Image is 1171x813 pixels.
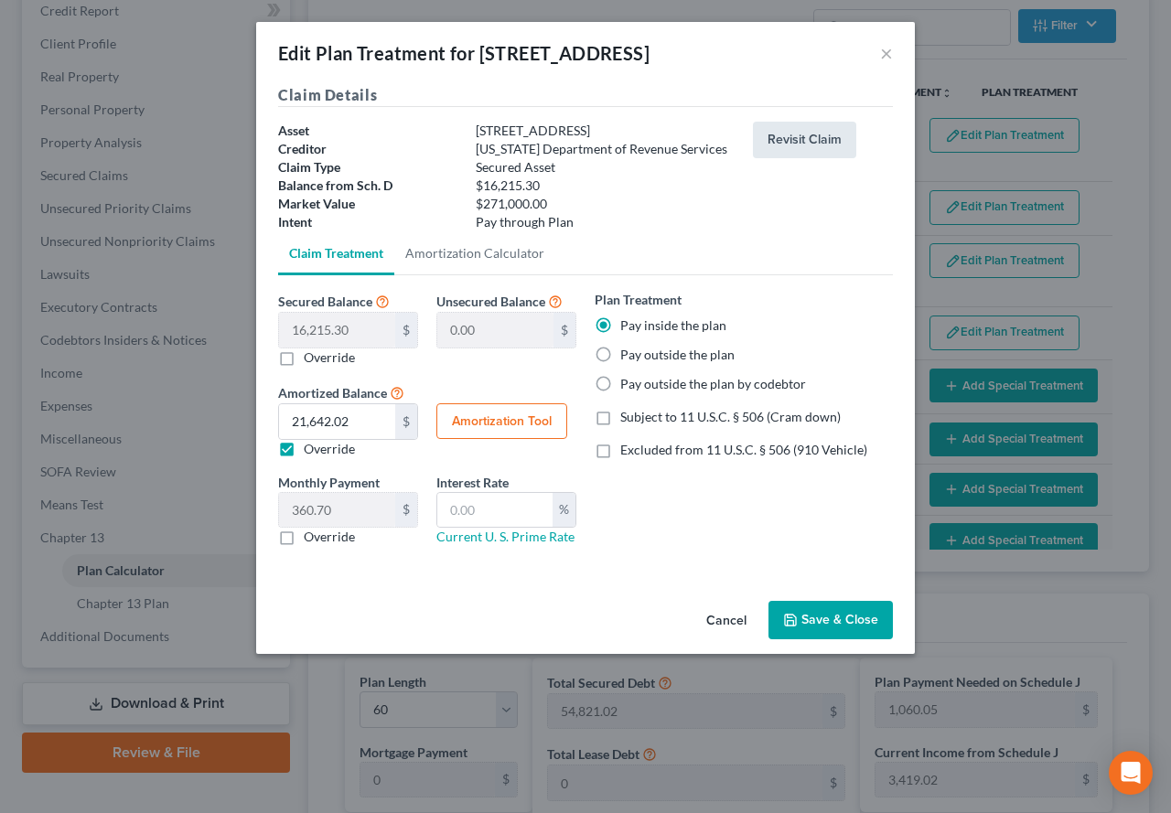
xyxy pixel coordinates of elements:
[880,42,893,64] button: ×
[436,473,509,492] label: Interest Rate
[436,403,567,440] button: Amortization Tool
[279,493,395,528] input: 0.00
[304,348,355,367] label: Override
[278,40,650,66] div: Edit Plan Treatment for [STREET_ADDRESS]
[269,140,467,158] div: Creditor
[467,213,744,231] div: Pay through Plan
[436,529,575,544] a: Current U. S. Prime Rate
[467,177,744,195] div: $16,215.30
[279,313,395,348] input: 0.00
[1109,751,1153,795] div: Open Intercom Messenger
[467,195,744,213] div: $271,000.00
[467,140,744,158] div: [US_STATE] Department of Revenue Services
[278,473,380,492] label: Monthly Payment
[620,409,841,424] span: Subject to 11 U.S.C. § 506 (Cram down)
[620,346,735,364] label: Pay outside the plan
[395,404,417,439] div: $
[394,231,555,275] a: Amortization Calculator
[304,528,355,546] label: Override
[269,195,467,213] div: Market Value
[436,294,545,309] span: Unsecured Balance
[768,601,893,639] button: Save & Close
[553,313,575,348] div: $
[279,404,395,439] input: 0.00
[620,375,806,393] label: Pay outside the plan by codebtor
[437,313,553,348] input: 0.00
[595,290,682,309] label: Plan Treatment
[753,122,856,158] button: Revisit Claim
[437,493,553,528] input: 0.00
[553,493,575,528] div: %
[692,603,761,639] button: Cancel
[269,177,467,195] div: Balance from Sch. D
[269,122,467,140] div: Asset
[467,122,744,140] div: [STREET_ADDRESS]
[467,158,744,177] div: Secured Asset
[620,316,726,335] label: Pay inside the plan
[278,294,372,309] span: Secured Balance
[269,213,467,231] div: Intent
[620,442,867,457] span: Excluded from 11 U.S.C. § 506 (910 Vehicle)
[278,385,387,401] span: Amortized Balance
[278,231,394,275] a: Claim Treatment
[278,84,893,107] h5: Claim Details
[304,440,355,458] label: Override
[269,158,467,177] div: Claim Type
[395,493,417,528] div: $
[395,313,417,348] div: $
